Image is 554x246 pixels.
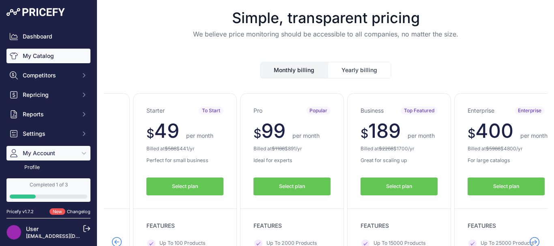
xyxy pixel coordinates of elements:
[368,119,401,143] span: 189
[306,107,331,115] span: Popular
[361,145,438,152] p: Billed at $ /yr
[23,149,76,157] span: My Account
[292,132,320,139] span: per month
[489,145,500,152] span: 5988
[6,178,90,202] a: Completed 1 of 3
[261,119,286,143] span: 99
[104,29,548,39] p: We believe price monitoring should be accessible to all companies, no matter the size.
[104,10,548,26] h1: Simple, transparent pricing
[379,145,393,152] del: $
[253,178,331,196] button: Select plan
[6,8,65,16] img: Pricefy Logo
[6,126,90,141] button: Settings
[23,91,76,99] span: Repricing
[520,132,548,139] span: per month
[468,178,545,196] button: Select plan
[361,157,438,165] p: Great for scaling up
[468,222,545,230] p: FEATURES
[6,88,90,102] button: Repricing
[6,29,90,44] a: Dashboard
[272,145,285,152] del: $
[23,71,76,79] span: Competitors
[397,145,408,152] span: 1700
[146,178,223,196] button: Select plan
[26,225,39,232] a: User
[253,107,262,115] h3: Pro
[328,62,391,78] button: Yearly billing
[386,183,412,190] span: Select plan
[146,222,223,230] p: FEATURES
[6,160,90,175] a: Profile
[361,126,368,141] span: $
[475,119,513,143] span: 400
[23,110,76,118] span: Reports
[361,178,438,196] button: Select plan
[6,208,34,215] div: Pricefy v1.7.2
[288,145,296,152] span: 891
[146,126,154,141] span: $
[253,126,261,141] span: $
[253,157,331,165] p: Ideal for experts
[275,145,285,152] span: 1188
[468,157,545,165] p: For large catalogs
[401,107,438,115] span: Top Featured
[186,132,213,139] span: per month
[468,145,545,152] p: Billed at $ /yr
[382,145,393,152] span: 2268
[261,62,327,78] button: Monthly billing
[493,183,519,190] span: Select plan
[361,107,384,115] h3: Business
[468,126,475,141] span: $
[199,107,223,115] span: To Start
[168,145,176,152] span: 588
[146,107,165,115] h3: Starter
[154,119,179,143] span: 49
[408,132,435,139] span: per month
[180,145,188,152] span: 441
[6,49,90,63] a: My Catalog
[253,145,331,152] p: Billed at $ /yr
[6,146,90,160] button: My Account
[253,222,331,230] p: FEATURES
[468,107,494,115] h3: Enterprise
[67,209,90,214] a: Changelog
[172,183,198,190] span: Select plan
[361,222,438,230] p: FEATURES
[504,145,516,152] span: 4800
[23,130,76,138] span: Settings
[49,208,65,215] span: New
[486,145,500,152] del: $
[6,68,90,83] button: Competitors
[6,107,90,122] button: Reports
[146,157,223,165] p: Perfect for small business
[515,107,545,115] span: Enterprise
[26,233,111,239] a: [EMAIL_ADDRESS][DOMAIN_NAME]
[146,145,223,152] p: Billed at $ /yr
[10,182,87,188] div: Completed 1 of 3
[165,145,176,152] del: $
[279,183,305,190] span: Select plan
